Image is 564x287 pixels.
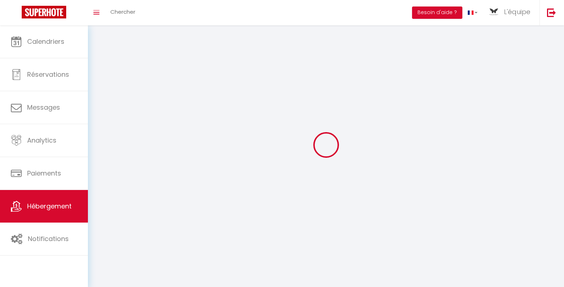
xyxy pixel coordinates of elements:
[110,8,135,16] span: Chercher
[28,234,69,243] span: Notifications
[22,6,66,18] img: Super Booking
[27,103,60,112] span: Messages
[27,70,69,79] span: Réservations
[488,7,499,17] img: ...
[27,169,61,178] span: Paiements
[504,7,530,16] span: L'équipe
[27,202,72,211] span: Hébergement
[412,7,462,19] button: Besoin d'aide ?
[27,136,56,145] span: Analytics
[547,8,556,17] img: logout
[27,37,64,46] span: Calendriers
